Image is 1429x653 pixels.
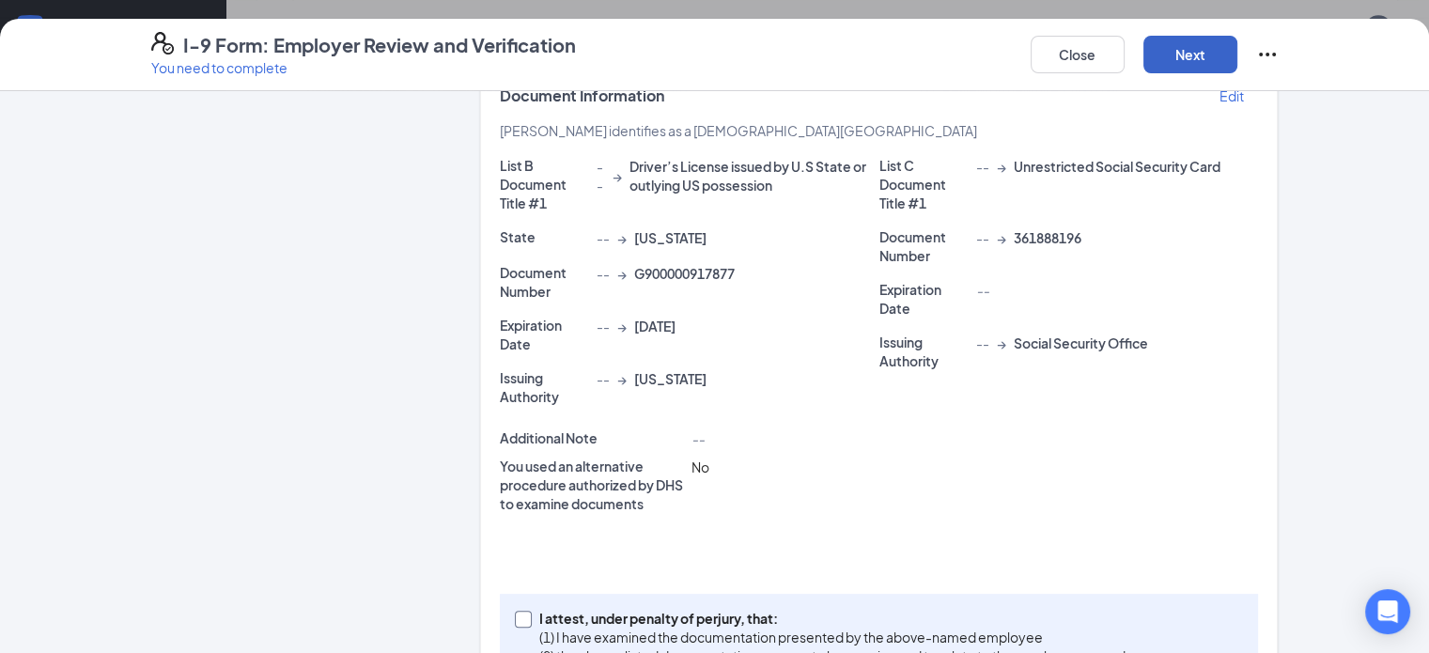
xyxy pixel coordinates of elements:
span: -- [596,369,609,388]
p: Document Number [500,263,589,301]
p: Issuing Authority [500,368,589,406]
div: Open Intercom Messenger [1365,589,1410,634]
p: Edit [1219,86,1243,105]
svg: FormI9EVerifyIcon [151,32,174,54]
span: -- [975,228,988,247]
span: → [996,228,1005,247]
button: Next [1143,36,1237,73]
span: -- [975,334,988,352]
p: Additional Note [500,428,684,447]
p: State [500,227,589,246]
p: (1) I have examined the documentation presented by the above-named employee [539,628,1126,646]
span: Driver’s License issued by U.S State or outlying US possession [629,157,879,194]
span: [DATE] [633,317,675,335]
span: → [616,228,626,247]
span: → [996,334,1005,352]
span: -- [596,264,609,283]
span: -- [691,430,704,447]
p: Expiration Date [878,280,968,318]
span: → [616,317,626,335]
span: -- [596,228,609,247]
svg: Ellipses [1256,43,1279,66]
span: No [691,459,708,475]
span: [US_STATE] [633,369,706,388]
p: You need to complete [151,58,576,77]
p: You used an alternative procedure authorized by DHS to examine documents [500,457,684,513]
span: [US_STATE] [633,228,706,247]
span: -- [596,157,604,194]
p: Expiration Date [500,316,589,353]
span: Unrestricted Social Security Card [1013,157,1219,176]
span: 361888196 [1013,228,1080,247]
span: → [616,264,626,283]
p: Issuing Authority [878,333,968,370]
span: → [996,157,1005,176]
button: Close [1031,36,1125,73]
span: → [616,369,626,388]
h4: I-9 Form: Employer Review and Verification [183,32,576,58]
p: List B Document Title #1 [500,156,589,212]
span: G900000917877 [633,264,734,283]
p: List C Document Title #1 [878,156,968,212]
span: Document Information [500,86,664,105]
span: -- [596,317,609,335]
p: Document Number [878,227,968,265]
span: → [613,166,622,185]
p: I attest, under penalty of perjury, that: [539,609,1126,628]
span: [PERSON_NAME] identifies as a [DEMOGRAPHIC_DATA][GEOGRAPHIC_DATA] [500,122,977,139]
span: -- [975,282,988,299]
span: -- [975,157,988,176]
span: Social Security Office [1013,334,1147,352]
